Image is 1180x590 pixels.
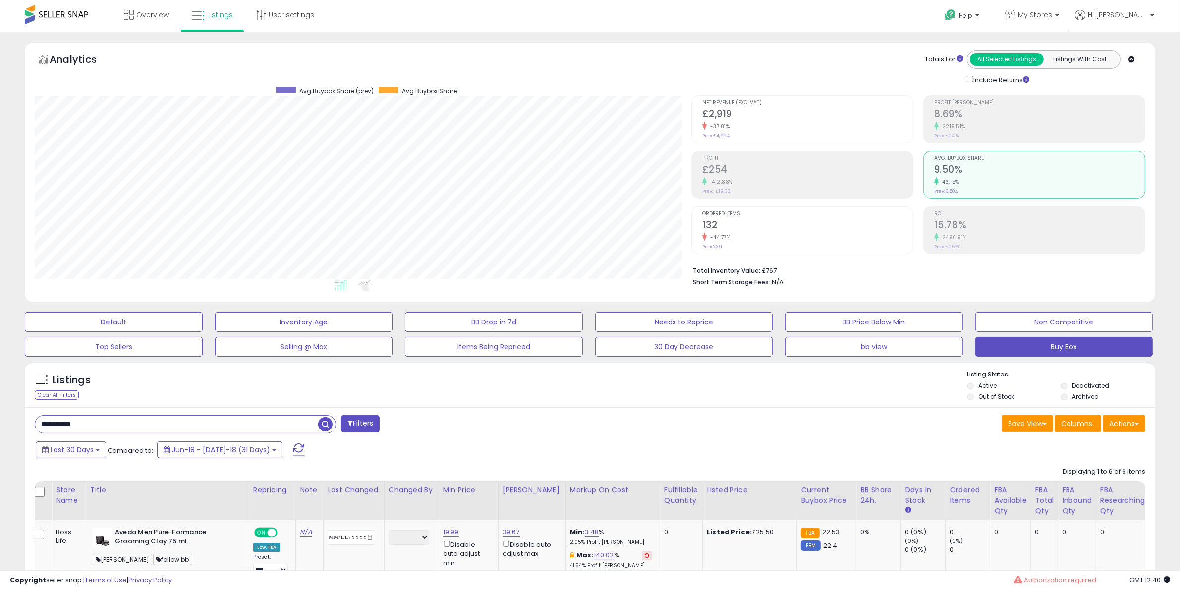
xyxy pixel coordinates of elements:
[570,539,652,546] p: 2.05% Profit [PERSON_NAME]
[570,485,656,495] div: Markup on Cost
[702,108,913,122] h2: £2,919
[934,244,960,250] small: Prev: -0.66%
[1061,419,1092,429] span: Columns
[136,10,169,20] span: Overview
[1072,381,1109,390] label: Deactivated
[772,277,784,287] span: N/A
[108,446,153,455] span: Compared to:
[934,211,1145,216] span: ROI
[1018,10,1052,20] span: My Stores
[801,528,819,538] small: FBA
[56,528,78,545] div: Boss Life
[1035,485,1054,516] div: FBA Total Qty
[707,527,752,536] b: Listed Price:
[276,529,292,537] span: OFF
[975,312,1153,332] button: Non Competitive
[785,337,963,357] button: bb view
[937,1,989,32] a: Help
[36,441,106,458] button: Last 30 Days
[905,545,945,554] div: 0 (0%)
[570,527,585,536] b: Min:
[51,445,94,455] span: Last 30 Days
[1100,528,1141,536] div: 0
[585,527,599,537] a: 3.48
[207,10,233,20] span: Listings
[994,528,1023,536] div: 0
[503,539,558,558] div: Disable auto adjust max
[693,264,1138,276] li: £767
[664,528,695,536] div: 0
[570,551,652,569] div: %
[443,539,491,568] div: Disable auto adjust min
[823,541,838,550] span: 22.4
[939,123,965,130] small: 2219.51%
[128,575,172,585] a: Privacy Policy
[934,108,1145,122] h2: 8.69%
[975,337,1153,357] button: Buy Box
[503,485,562,495] div: [PERSON_NAME]
[934,156,1145,161] span: Avg. Buybox Share
[693,278,770,286] b: Short Term Storage Fees:
[801,540,820,551] small: FBM
[172,445,270,455] span: Jun-18 - [DATE]-18 (31 Days)
[341,415,380,432] button: Filters
[1035,528,1050,536] div: 0
[702,211,913,216] span: Ordered Items
[595,312,773,332] button: Needs to Reprice
[950,485,986,506] div: Ordered Items
[10,575,46,585] strong: Copyright
[970,53,1044,66] button: All Selected Listings
[25,312,203,332] button: Default
[934,100,1145,106] span: Profit [PERSON_NAME]
[1055,415,1101,432] button: Columns
[950,528,990,536] div: 0
[959,74,1041,85] div: Include Returns
[693,267,760,275] b: Total Inventory Value:
[1129,575,1170,585] span: 2025-08-17 12:40 GMT
[702,156,913,161] span: Profit
[707,123,730,130] small: -37.81%
[215,312,393,332] button: Inventory Age
[328,485,380,495] div: Last Changed
[860,485,897,506] div: BB Share 24h.
[801,485,852,506] div: Current Buybox Price
[950,545,990,554] div: 0
[702,244,722,250] small: Prev: 239
[576,550,594,560] b: Max:
[299,87,374,95] span: Avg Buybox Share (prev)
[967,370,1155,379] p: Listing States:
[300,527,312,537] a: N/A
[565,481,660,520] th: The percentage added to the cost of goods (COGS) that forms the calculator for Min & Max prices.
[1103,415,1145,432] button: Actions
[860,528,893,536] div: 0%
[405,337,583,357] button: Items Being Repriced
[253,554,288,576] div: Preset:
[934,188,958,194] small: Prev: 6.50%
[702,188,730,194] small: Prev: -£19.33
[1062,528,1088,536] div: 0
[702,164,913,177] h2: £254
[944,9,956,21] i: Get Help
[707,178,733,186] small: 1412.88%
[25,337,203,357] button: Top Sellers
[905,537,919,545] small: (0%)
[1088,10,1147,20] span: Hi [PERSON_NAME]
[570,528,652,546] div: %
[255,529,268,537] span: ON
[1062,485,1092,516] div: FBA inbound Qty
[934,164,1145,177] h2: 9.50%
[153,554,192,565] span: follow bb
[389,485,435,495] div: Changed by
[978,392,1014,401] label: Out of Stock
[905,528,945,536] div: 0 (0%)
[93,528,112,547] img: 31S3jCI3++L._SL40_.jpg
[384,481,439,520] th: CSV column name: cust_attr_2_Changed by
[157,441,282,458] button: Jun-18 - [DATE]-18 (31 Days)
[300,485,319,495] div: Note
[822,527,840,536] span: 22.53
[707,485,792,495] div: Listed Price
[664,485,698,506] div: Fulfillable Quantity
[443,485,494,495] div: Min Price
[939,234,967,241] small: 2490.91%
[925,55,963,64] div: Totals For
